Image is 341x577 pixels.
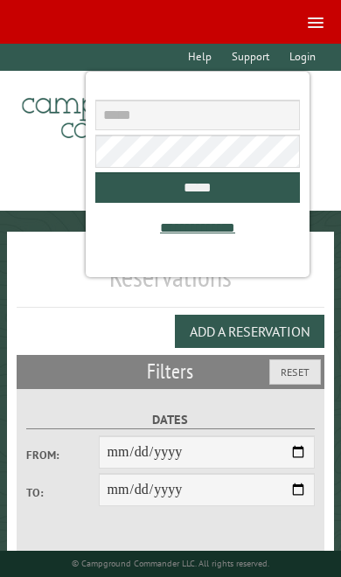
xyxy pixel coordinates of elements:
[17,260,324,308] h1: Reservations
[17,78,235,146] img: Campground Commander
[26,447,98,463] label: From:
[223,44,277,71] a: Support
[17,355,324,388] h2: Filters
[72,558,269,569] small: © Campground Commander LLC. All rights reserved.
[179,44,219,71] a: Help
[269,359,321,385] button: Reset
[281,44,324,71] a: Login
[175,315,324,348] button: Add a Reservation
[26,410,315,430] label: Dates
[26,484,98,501] label: To:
